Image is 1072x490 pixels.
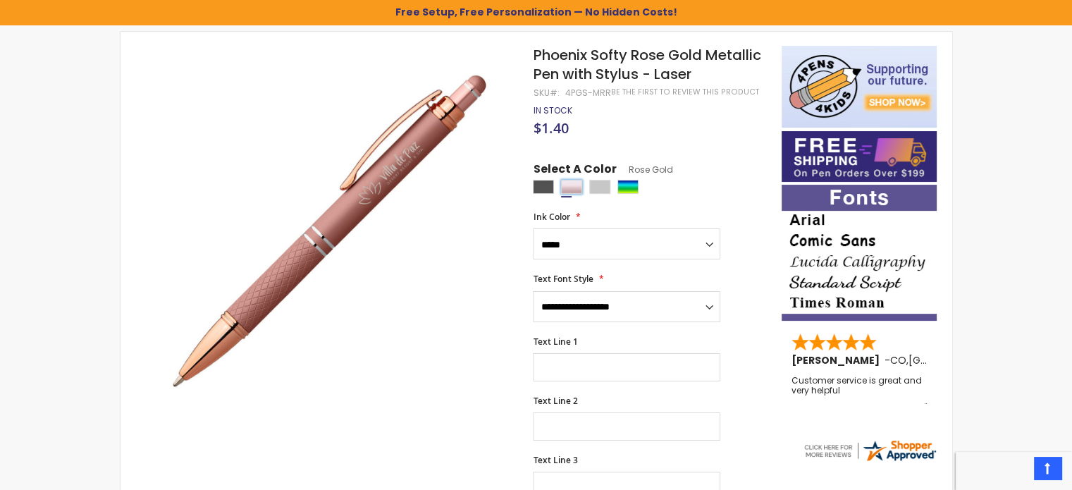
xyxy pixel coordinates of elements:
span: Text Line 2 [533,395,577,407]
span: [GEOGRAPHIC_DATA] [908,353,1012,367]
span: Select A Color [533,161,616,180]
span: Phoenix Softy Rose Gold Metallic Pen with Stylus - Laser [533,45,760,84]
div: Gunmetal [533,180,554,194]
span: Text Line 1 [533,336,577,348]
div: Availability [533,105,572,116]
img: 4pens.com widget logo [802,438,937,463]
div: 4PGS-MRR [565,87,610,99]
img: 4pens 4 kids [782,46,937,128]
span: [PERSON_NAME] [791,353,885,367]
span: - , [885,353,1012,367]
span: Ink Color [533,211,569,223]
div: Assorted [617,180,639,194]
div: Silver [589,180,610,194]
span: In stock [533,104,572,116]
span: CO [890,353,906,367]
div: Rose Gold [561,180,582,194]
span: Text Font Style [533,273,593,285]
a: 4pens.com certificate URL [802,454,937,466]
span: Rose Gold [616,164,672,176]
span: $1.40 [533,118,568,137]
span: Text Line 3 [533,454,577,466]
img: Free shipping on orders over $199 [782,131,937,182]
iframe: Google Customer Reviews [956,452,1072,490]
img: font-personalization-examples [782,185,937,321]
a: Be the first to review this product [610,87,758,97]
strong: SKU [533,87,559,99]
img: rose-gold-mrr-phoenix-softy-rose-gold-metallic-pen-w-stylus_1.jpg [148,44,514,410]
div: Customer service is great and very helpful [791,376,928,406]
